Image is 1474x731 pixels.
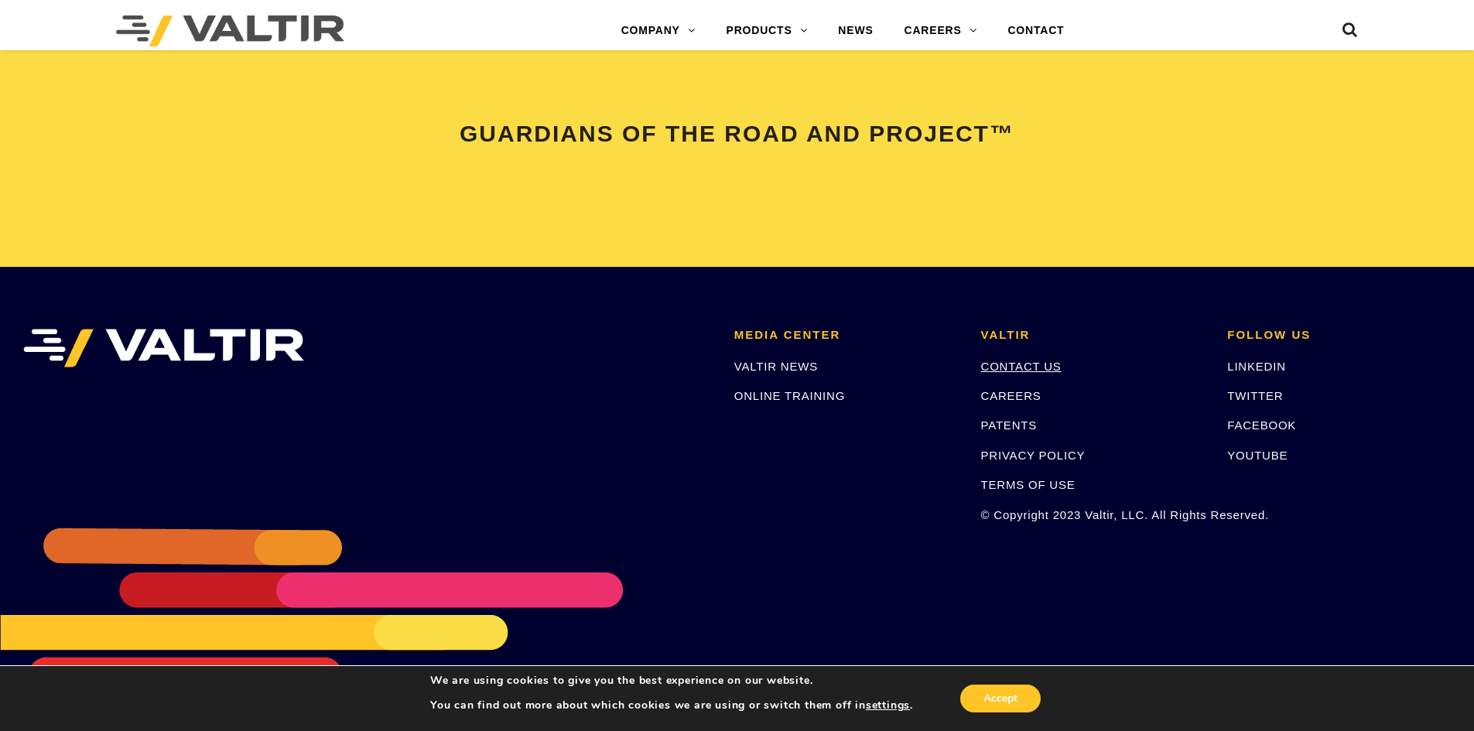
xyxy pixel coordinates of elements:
h2: FOLLOW US [1227,329,1451,342]
a: PATENTS [981,418,1038,432]
span: GUARDIANS OF THE ROAD AND PROJECT™ [460,121,1014,146]
a: NEWS [822,15,888,46]
a: CAREERS [889,15,993,46]
img: Valtir [116,15,344,46]
button: Accept [960,685,1041,712]
a: VALTIR NEWS [734,360,818,373]
a: TERMS OF USE [981,478,1076,491]
a: CONTACT US [981,360,1062,373]
button: settings [866,699,910,712]
a: ONLINE TRAINING [734,389,845,402]
a: TWITTER [1227,389,1283,402]
a: COMPANY [606,15,711,46]
p: © Copyright 2023 Valtir, LLC. All Rights Reserved. [981,506,1205,524]
a: YOUTUBE [1227,449,1288,462]
a: FACEBOOK [1227,418,1296,432]
a: LINKEDIN [1227,360,1286,373]
h2: MEDIA CENTER [734,329,958,342]
h2: VALTIR [981,329,1205,342]
a: CONTACT [992,15,1079,46]
a: CAREERS [981,389,1041,402]
p: You can find out more about which cookies we are using or switch them off in . [430,699,913,712]
p: We are using cookies to give you the best experience on our website. [430,674,913,688]
a: PRIVACY POLICY [981,449,1086,462]
a: PRODUCTS [711,15,823,46]
img: VALTIR [23,329,304,367]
